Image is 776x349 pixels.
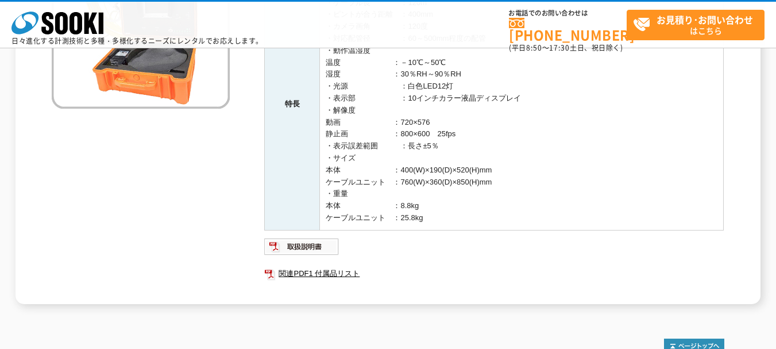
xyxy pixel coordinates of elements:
p: 日々進化する計測技術と多種・多様化するニーズにレンタルでお応えします。 [11,37,263,44]
span: お電話でのお問い合わせは [509,10,627,17]
strong: お見積り･お問い合わせ [657,13,753,26]
span: はこちら [633,10,764,39]
a: 取扱説明書 [264,245,339,254]
span: 17:30 [549,43,570,53]
span: (平日 ～ 土日、祝日除く) [509,43,623,53]
span: 8:50 [526,43,542,53]
a: [PHONE_NUMBER] [509,18,627,41]
a: 関連PDF1 付属品リスト [264,266,724,281]
img: 取扱説明書 [264,237,339,256]
a: お見積り･お問い合わせはこちら [627,10,765,40]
